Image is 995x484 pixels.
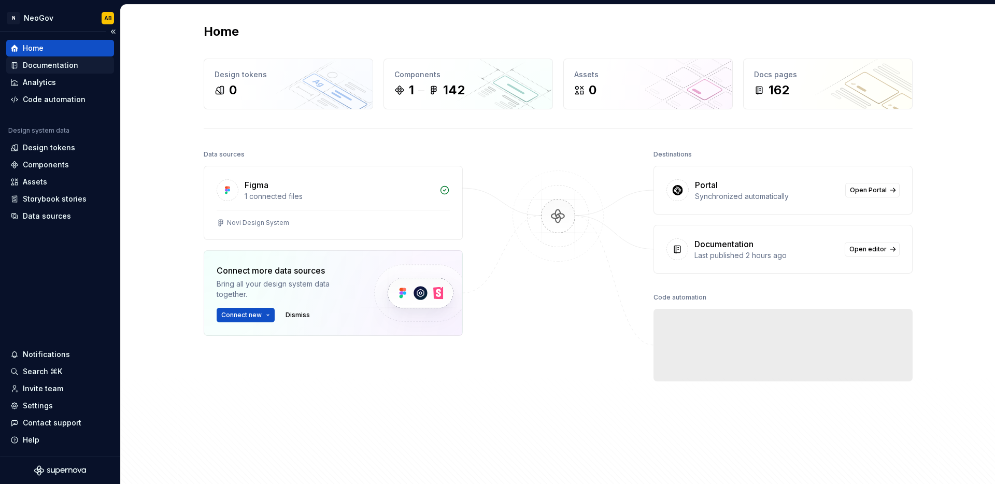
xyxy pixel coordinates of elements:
div: 142 [443,82,465,98]
div: Data sources [23,211,71,221]
a: Storybook stories [6,191,114,207]
button: Collapse sidebar [106,24,120,39]
button: Help [6,432,114,448]
a: Components [6,156,114,173]
a: Code automation [6,91,114,108]
div: Settings [23,401,53,411]
a: Analytics [6,74,114,91]
a: Assets [6,174,114,190]
div: 0 [229,82,237,98]
div: Design tokens [23,143,75,153]
div: AB [104,14,112,22]
a: Design tokens0 [204,59,373,109]
div: Last published 2 hours ago [694,250,838,261]
div: Components [394,69,542,80]
div: Figma [245,179,268,191]
span: Connect new [221,311,262,319]
button: Search ⌘K [6,363,114,380]
div: 162 [769,82,789,98]
span: Open Portal [850,186,887,194]
button: Contact support [6,415,114,431]
div: Assets [574,69,722,80]
div: NeoGov [24,13,53,23]
button: Connect new [217,308,275,322]
div: Help [23,435,39,445]
div: Documentation [694,238,754,250]
a: Settings [6,397,114,414]
button: Notifications [6,346,114,363]
div: Storybook stories [23,194,87,204]
div: Bring all your design system data together. [217,279,357,300]
div: Design system data [8,126,69,135]
h2: Home [204,23,239,40]
div: N [7,12,20,24]
div: Code automation [23,94,86,105]
div: 1 [409,82,414,98]
a: Data sources [6,208,114,224]
div: Portal [695,179,718,191]
div: Contact support [23,418,81,428]
button: Dismiss [281,308,315,322]
div: Analytics [23,77,56,88]
button: NNeoGovAB [2,7,118,29]
span: Dismiss [286,311,310,319]
div: Components [23,160,69,170]
div: Design tokens [215,69,362,80]
a: Open editor [845,242,900,257]
svg: Supernova Logo [34,465,86,476]
div: 0 [589,82,596,98]
a: Design tokens [6,139,114,156]
a: Documentation [6,57,114,74]
div: Data sources [204,147,245,162]
div: Synchronized automatically [695,191,839,202]
div: Invite team [23,383,63,394]
div: Connect more data sources [217,264,357,277]
a: Docs pages162 [743,59,913,109]
div: Notifications [23,349,70,360]
div: Assets [23,177,47,187]
div: Code automation [653,290,706,305]
div: Search ⌘K [23,366,62,377]
div: Docs pages [754,69,902,80]
a: Invite team [6,380,114,397]
a: Assets0 [563,59,733,109]
div: Documentation [23,60,78,70]
div: Home [23,43,44,53]
div: 1 connected files [245,191,433,202]
a: Home [6,40,114,56]
a: Figma1 connected filesNovi Design System [204,166,463,240]
div: Novi Design System [227,219,289,227]
a: Open Portal [845,183,900,197]
div: Destinations [653,147,692,162]
a: Components1142 [383,59,553,109]
span: Open editor [849,245,887,253]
